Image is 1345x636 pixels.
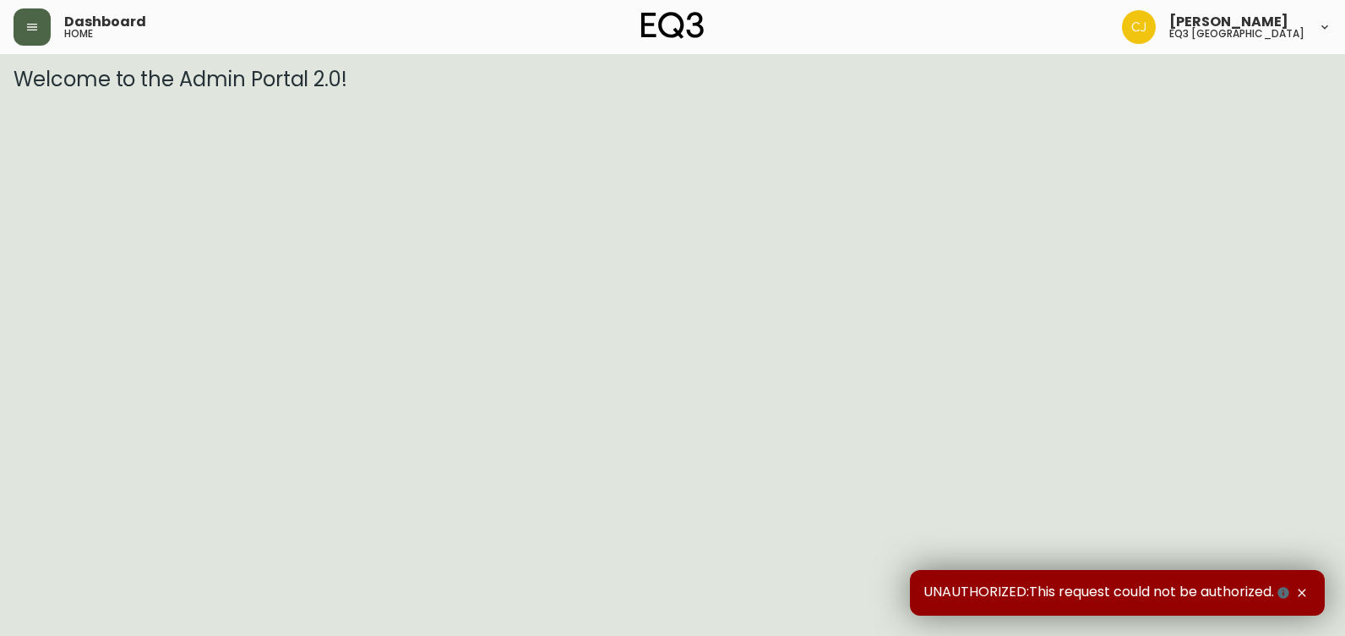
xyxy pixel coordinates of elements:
[64,15,146,29] span: Dashboard
[1122,10,1156,44] img: 7836c8950ad67d536e8437018b5c2533
[14,68,1331,91] h3: Welcome to the Admin Portal 2.0!
[1169,15,1288,29] span: [PERSON_NAME]
[641,12,704,39] img: logo
[1169,29,1304,39] h5: eq3 [GEOGRAPHIC_DATA]
[923,584,1293,602] span: UNAUTHORIZED:This request could not be authorized.
[64,29,93,39] h5: home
